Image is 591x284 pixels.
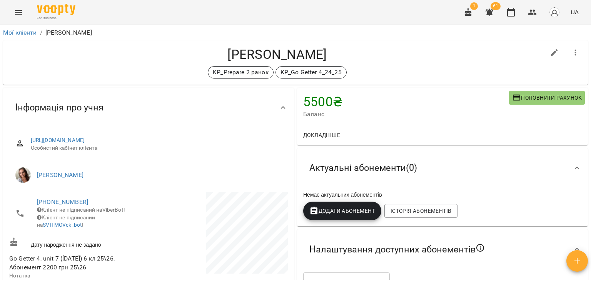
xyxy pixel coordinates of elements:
[3,88,294,127] div: Інформація про учня
[303,130,340,140] span: Докладніше
[571,8,579,16] span: UA
[37,171,83,179] a: [PERSON_NAME]
[303,110,509,119] span: Баланс
[302,189,583,200] div: Немає актуальних абонементів
[31,144,282,152] span: Особистий кабінет клієнта
[297,148,588,188] div: Актуальні абонементи(0)
[9,47,545,62] h4: [PERSON_NAME]
[37,198,88,205] a: [PHONE_NUMBER]
[476,243,485,252] svg: Якщо не обрано жодного, клієнт зможе побачити всі публічні абонементи
[3,29,37,36] a: Мої клієнти
[43,222,82,228] a: SVITMOVck_bot
[309,162,417,174] span: Актуальні абонементи ( 0 )
[491,2,501,10] span: 61
[208,66,274,79] div: KP_Prepare 2 ранок
[303,94,509,110] h4: 5500 ₴
[384,204,457,218] button: Історія абонементів
[549,7,560,18] img: avatar_s.png
[9,272,147,280] p: Нотатка
[37,214,95,228] span: Клієнт не підписаний на !
[213,68,269,77] p: KP_Prepare 2 ранок
[391,206,451,216] span: Історія абонементів
[3,28,588,37] nav: breadcrumb
[509,91,585,105] button: Поповнити рахунок
[470,2,478,10] span: 1
[45,28,92,37] p: [PERSON_NAME]
[8,236,149,250] div: Дату народження не задано
[15,102,104,114] span: Інформація про учня
[309,206,375,216] span: Додати Абонемент
[512,93,582,102] span: Поповнити рахунок
[37,16,75,21] span: For Business
[37,207,125,213] span: Клієнт не підписаний на ViberBot!
[15,167,31,183] img: Пасєка Катерина Василівна
[9,255,115,271] span: Go Getter 4, unit 7 ([DATE]) 6 кл 25\26, Абонемент 2200 грн 25\26
[280,68,342,77] p: KP_Go Getter 4_24_25
[37,4,75,15] img: Voopty Logo
[9,3,28,22] button: Menu
[297,229,588,269] div: Налаштування доступних абонементів
[303,202,381,220] button: Додати Абонемент
[40,28,42,37] li: /
[309,243,485,256] span: Налаштування доступних абонементів
[300,128,343,142] button: Докладніше
[275,66,347,79] div: KP_Go Getter 4_24_25
[31,137,85,143] a: [URL][DOMAIN_NAME]
[568,5,582,19] button: UA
